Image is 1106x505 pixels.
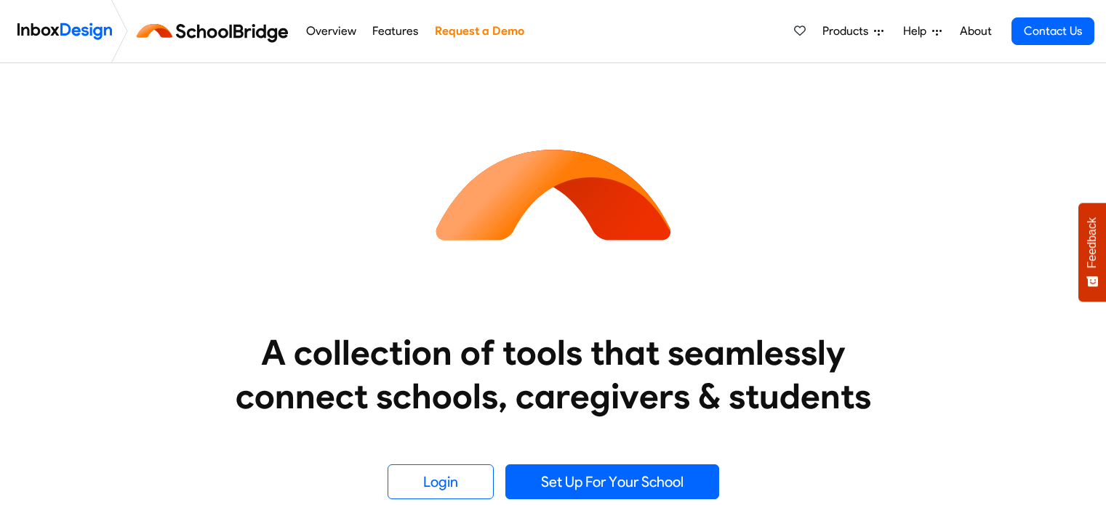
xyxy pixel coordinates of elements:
a: Request a Demo [430,17,528,46]
a: About [955,17,995,46]
a: Features [369,17,422,46]
a: Login [388,464,494,499]
heading: A collection of tools that seamlessly connect schools, caregivers & students [208,331,899,418]
a: Contact Us [1011,17,1094,45]
img: icon_schoolbridge.svg [422,63,684,325]
a: Products [817,17,889,46]
span: Feedback [1086,217,1099,268]
span: Help [903,23,932,40]
a: Set Up For Your School [505,464,719,499]
a: Help [897,17,947,46]
button: Feedback - Show survey [1078,203,1106,302]
img: schoolbridge logo [134,14,297,49]
span: Products [822,23,874,40]
a: Overview [302,17,360,46]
